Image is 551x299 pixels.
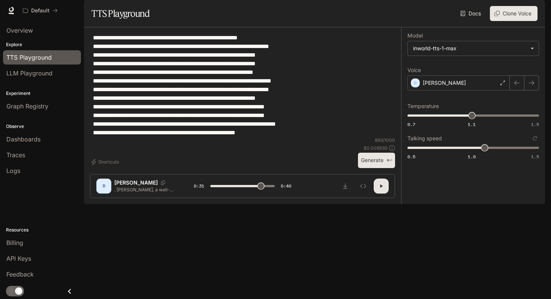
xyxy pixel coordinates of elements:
[531,134,539,143] button: Reset to default
[90,156,122,168] button: Shortcuts
[194,182,204,190] span: 0:31
[356,179,371,194] button: Inspect
[408,41,539,56] div: inworld-tts-1-max
[423,79,466,87] p: [PERSON_NAME]
[407,136,442,141] p: Talking speed
[358,153,395,168] button: Generate⌘⏎
[459,6,484,21] a: Docs
[19,3,61,18] button: All workspaces
[407,153,415,160] span: 0.5
[468,121,476,128] span: 1.1
[98,180,110,192] div: D
[468,153,476,160] span: 1.0
[407,68,421,73] p: Voice
[338,179,353,194] button: Download audio
[407,33,423,38] p: Model
[386,158,392,163] p: ⌘⏎
[281,182,291,190] span: 0:40
[526,273,544,291] iframe: Intercom live chat
[158,180,168,185] button: Copy Voice ID
[91,6,150,21] h1: TTS Playground
[413,45,527,52] div: inworld-tts-1-max
[490,6,538,21] button: Clone Voice
[114,179,158,186] p: [PERSON_NAME]
[114,186,176,193] p: . [PERSON_NAME], a well-known educator—Harvard educated—had a very influential book published in ...
[531,121,539,128] span: 1.5
[407,104,439,109] p: Temperature
[531,153,539,160] span: 1.5
[31,8,49,14] p: Default
[407,121,415,128] span: 0.7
